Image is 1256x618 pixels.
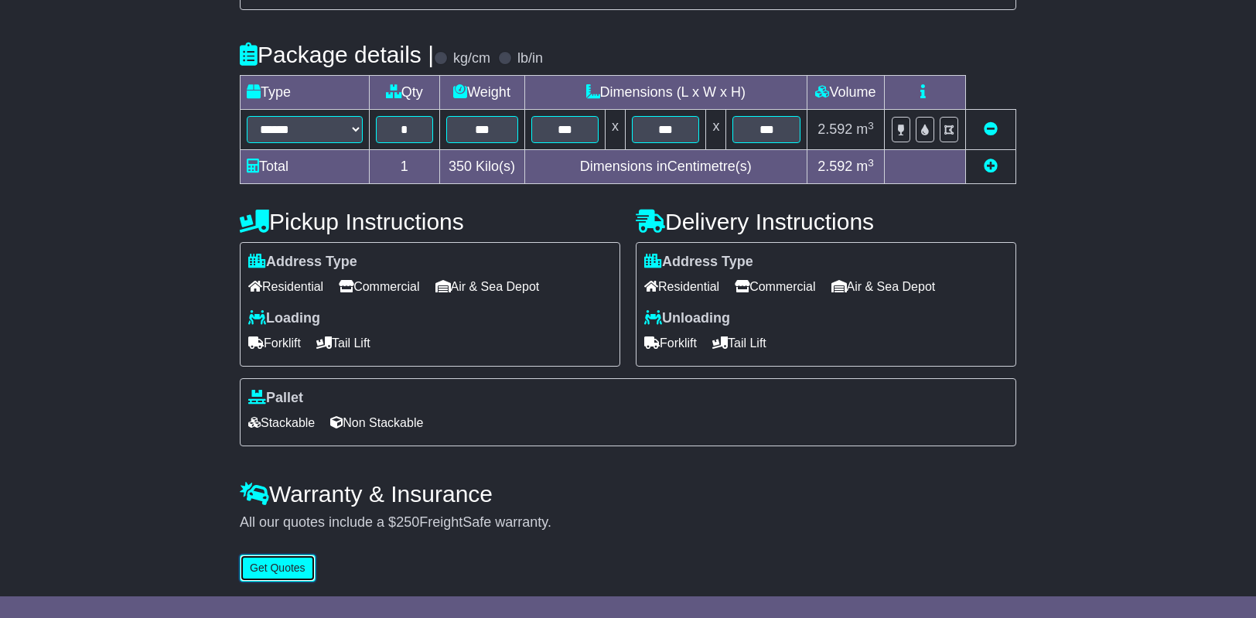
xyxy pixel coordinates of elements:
[439,150,524,184] td: Kilo(s)
[370,150,440,184] td: 1
[241,76,370,110] td: Type
[370,76,440,110] td: Qty
[706,110,726,150] td: x
[240,42,434,67] h4: Package details |
[248,390,303,407] label: Pallet
[984,159,998,174] a: Add new item
[644,254,753,271] label: Address Type
[856,159,874,174] span: m
[330,411,423,435] span: Non Stackable
[248,254,357,271] label: Address Type
[817,121,852,137] span: 2.592
[248,331,301,355] span: Forklift
[868,157,874,169] sup: 3
[240,514,1016,531] div: All our quotes include a $ FreightSafe warranty.
[396,514,419,530] span: 250
[817,159,852,174] span: 2.592
[517,50,543,67] label: lb/in
[240,481,1016,507] h4: Warranty & Insurance
[856,121,874,137] span: m
[241,150,370,184] td: Total
[524,76,807,110] td: Dimensions (L x W x H)
[831,275,936,299] span: Air & Sea Depot
[644,275,719,299] span: Residential
[316,331,370,355] span: Tail Lift
[524,150,807,184] td: Dimensions in Centimetre(s)
[449,159,472,174] span: 350
[636,209,1016,234] h4: Delivery Instructions
[248,411,315,435] span: Stackable
[248,310,320,327] label: Loading
[984,121,998,137] a: Remove this item
[644,331,697,355] span: Forklift
[807,76,884,110] td: Volume
[712,331,766,355] span: Tail Lift
[439,76,524,110] td: Weight
[453,50,490,67] label: kg/cm
[606,110,626,150] td: x
[248,275,323,299] span: Residential
[868,120,874,131] sup: 3
[435,275,540,299] span: Air & Sea Depot
[339,275,419,299] span: Commercial
[240,209,620,234] h4: Pickup Instructions
[644,310,730,327] label: Unloading
[735,275,815,299] span: Commercial
[240,555,316,582] button: Get Quotes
